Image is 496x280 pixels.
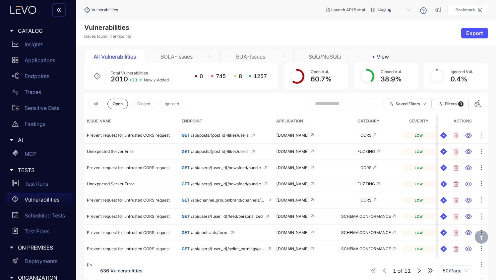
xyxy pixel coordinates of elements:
span: ellipsis [478,229,485,237]
div: ON PREMISES [4,241,72,255]
span: Launch API Portal [331,8,365,12]
a: Test Runs [7,177,72,193]
span: more [281,54,286,59]
div: [DOMAIN_NAME] [276,198,334,203]
div: [DOMAIN_NAME] [276,182,334,186]
span: SCHEMA CONFORMANCE [341,246,391,251]
span: Prevent request for untrusted CORS request [87,262,170,267]
div: low [403,181,435,187]
div: Closed Vul. [381,70,402,74]
span: GET [182,165,190,170]
p: Issues found in endpoints [84,34,131,39]
button: remove [204,54,215,60]
button: ellipsis [478,163,485,173]
span: GET [182,246,190,251]
button: ellipsis [478,244,485,254]
span: ellipsis [478,148,485,156]
a: Scheduled Tests [7,209,72,225]
span: /api/posts/{post_id}/likes/users [191,149,248,154]
div: [DOMAIN_NAME] [276,149,334,154]
a: Test Plans [7,225,72,241]
span: ellipsis [478,180,485,188]
span: Closed [137,102,150,106]
span: Export [466,30,483,36]
span: caret-right [9,245,14,250]
a: Traces [7,85,72,101]
button: Launch API Portal [321,5,370,15]
span: + 23 [129,78,137,82]
button: Ignored [159,99,184,109]
span: Vulnerabilities [92,8,118,12]
p: Scheduled Tests [25,212,65,218]
span: Total Vulnerabilities [111,70,148,75]
span: vertical-align-top [477,233,485,241]
th: Endpoint [179,115,274,127]
th: Severity [400,115,438,127]
p: Test Plans [25,228,49,234]
div: [DOMAIN_NAME] [276,247,334,251]
div: low [403,148,435,155]
p: Insights [25,41,43,47]
span: ellipsis [478,213,485,220]
th: Application [274,115,337,127]
div: SQLi/NoSQLi [300,54,350,60]
a: Deployments [7,255,72,271]
span: 8 [239,73,242,79]
span: SCHEMA CONFORMANCE [341,230,391,235]
span: GET [182,181,190,186]
span: 1257 [254,73,267,79]
a: Applications [7,54,72,70]
button: Saved Filtersdown [384,99,432,109]
span: ellipsis [478,197,485,204]
div: TESTS [4,163,72,177]
span: Prevent request for untrusted CORS request [87,165,170,170]
p: Endpoints [25,73,49,79]
button: ellipsis [478,179,485,189]
div: 60.7 % [311,75,332,83]
a: Vulnerabilities [7,193,72,209]
button: remove [352,54,364,60]
div: All Vulnerabilities [90,54,140,60]
p: Deployments [25,258,57,264]
button: Filters 3 [433,99,469,109]
span: GET [182,230,190,235]
a: Sensitive Data [7,101,72,117]
button: Export [461,28,488,38]
span: 11 [404,268,411,274]
button: ellipsis [478,211,485,222]
span: Prevent request for untrusted CORS request [87,133,170,138]
span: TESTS [18,167,67,173]
th: Category [337,115,400,127]
div: CATALOG [4,24,72,38]
div: 38.9 % [381,75,402,83]
span: Prevent request for untrusted CORS request [87,214,170,219]
div: low [403,164,435,171]
span: GET [182,198,190,203]
span: double-right [427,268,433,274]
div: Open Vul. [311,70,332,74]
div: Ignored Vul. [451,70,473,74]
button: ellipsis [478,195,485,206]
div: low [403,246,435,252]
button: Open [107,99,128,109]
span: /api/users/{user_id}/feed/personalized [191,214,263,219]
span: All [93,102,98,106]
div: 0.4 % [451,75,473,83]
span: /api/users/{user_id}/newsfeed/bundle [191,165,261,170]
div: [DOMAIN_NAME] [276,230,334,235]
span: GET [182,214,190,219]
span: Prevent request for untrusted CORS request [87,246,170,251]
span: Ignored [165,102,179,106]
div: AI [4,133,72,147]
span: 50/Page [443,266,468,276]
span: caret-right [9,28,14,33]
div: [DOMAIN_NAME] [276,214,334,219]
span: 3 [458,101,464,107]
span: SCHEMA CONFORMANCE [341,214,391,219]
p: Sensitive Data [25,105,60,111]
div: BUA-Issues [226,54,276,60]
button: Closed [132,99,155,109]
div: BOLA-Issues [152,54,201,60]
span: Unexpected Server Error [87,149,134,154]
th: Issue Name [84,115,179,127]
